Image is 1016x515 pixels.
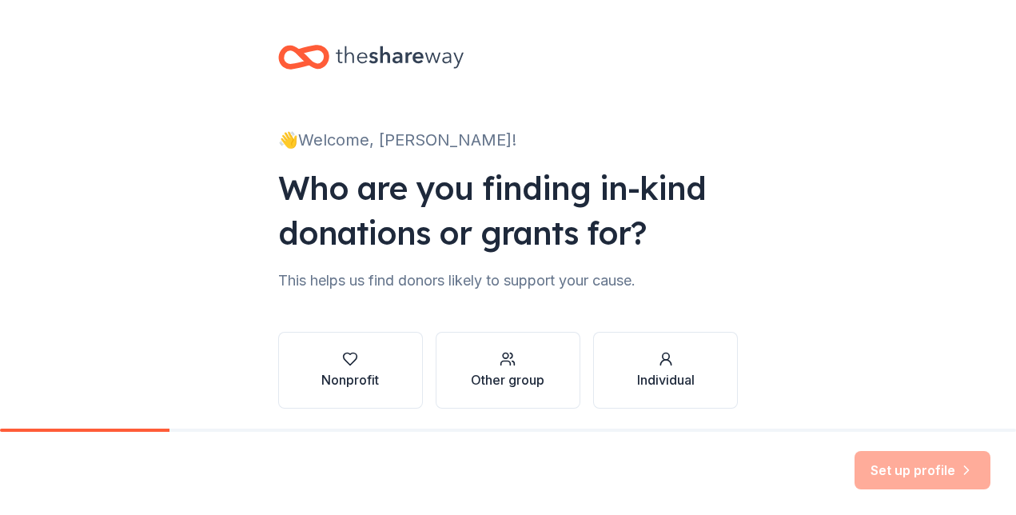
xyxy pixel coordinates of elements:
div: Other group [471,370,544,389]
div: 👋 Welcome, [PERSON_NAME]! [278,127,739,153]
div: Individual [637,370,695,389]
div: This helps us find donors likely to support your cause. [278,268,739,293]
button: Other group [436,332,580,409]
button: Nonprofit [278,332,423,409]
button: Individual [593,332,738,409]
div: Who are you finding in-kind donations or grants for? [278,166,739,255]
div: Nonprofit [321,370,379,389]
